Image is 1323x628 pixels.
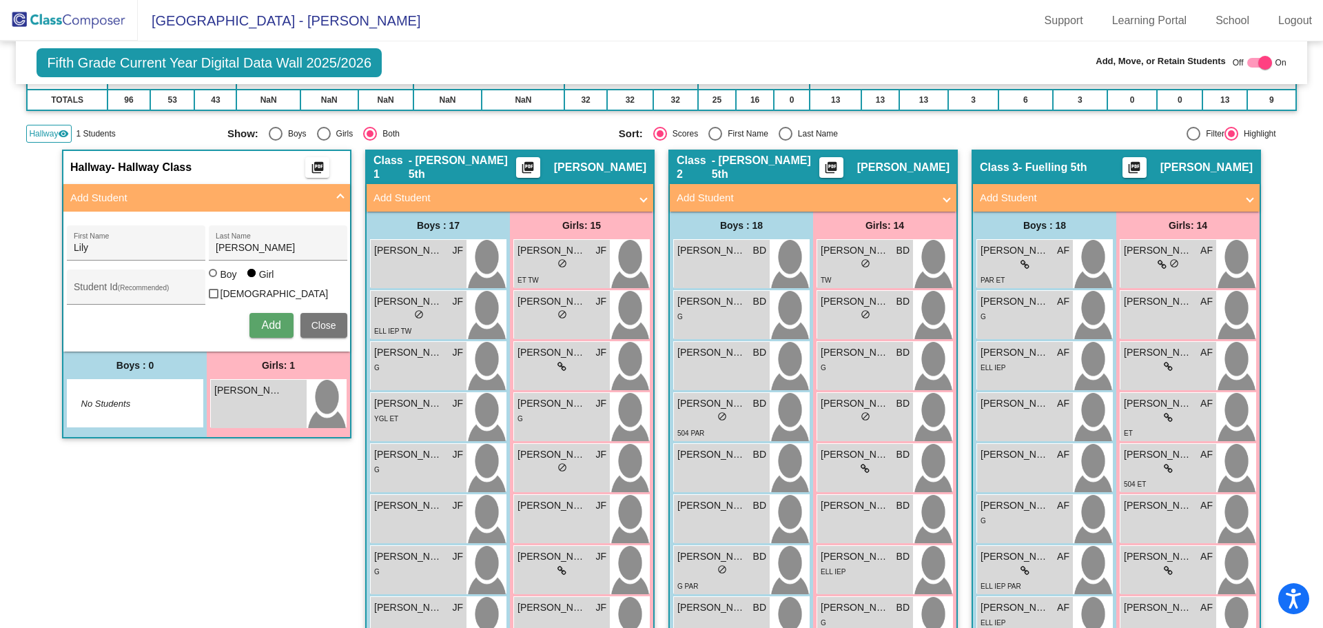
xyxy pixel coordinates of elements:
td: 53 [150,90,194,110]
span: [PERSON_NAME] [517,294,586,309]
mat-radio-group: Select an option [227,127,608,141]
span: BD [896,549,910,564]
span: - [PERSON_NAME] 5th [712,154,819,181]
span: [PERSON_NAME] [374,243,443,258]
span: JF [595,447,606,462]
span: G [374,466,380,474]
span: [PERSON_NAME] [677,396,746,411]
span: BD [896,600,910,615]
span: [PERSON_NAME] Kitchen [677,243,746,258]
span: - Hallway Class [112,161,192,174]
span: BD [896,498,910,513]
span: No Students [81,397,167,411]
mat-expansion-panel-header: Add Student [63,184,350,212]
div: Boy [220,267,237,281]
td: 96 [107,90,150,110]
td: NaN [300,90,358,110]
td: 43 [194,90,236,110]
button: Add [249,313,294,338]
span: do_not_disturb_alt [861,259,870,268]
span: [PERSON_NAME] [1124,498,1193,513]
span: ELL IEP [981,364,1005,372]
span: Class 2 [677,154,712,181]
span: [PERSON_NAME] [981,600,1049,615]
span: JF [595,396,606,411]
span: YGL ET [374,415,398,423]
span: [PERSON_NAME] [677,600,746,615]
span: G [821,364,826,372]
span: [PERSON_NAME] [517,447,586,462]
mat-expansion-panel-header: Add Student [973,184,1260,212]
div: Filter [1200,128,1224,140]
span: - Fuelling 5th [1018,161,1087,174]
span: [PERSON_NAME] [981,498,1049,513]
span: AF [1057,447,1069,462]
div: Scores [667,128,698,140]
span: G [374,364,380,372]
div: Girls: 14 [813,212,956,239]
span: AF [1057,294,1069,309]
span: [PERSON_NAME] [981,294,1049,309]
span: JF [595,600,606,615]
span: JF [452,600,463,615]
button: Print Students Details [819,157,843,178]
span: [PERSON_NAME] [374,498,443,513]
span: AF [1200,447,1213,462]
span: Fifth Grade Current Year Digital Data Wall 2025/2026 [37,48,382,77]
span: JF [452,345,463,360]
span: [PERSON_NAME] [374,447,443,462]
span: [PERSON_NAME] [517,243,586,258]
span: do_not_disturb_alt [861,310,870,319]
span: [PERSON_NAME] [214,383,283,398]
span: [PERSON_NAME] [554,161,646,174]
div: Both [377,128,400,140]
td: TOTALS [27,90,107,110]
span: [PERSON_NAME] [857,161,950,174]
span: BD [896,447,910,462]
td: 0 [1107,90,1158,110]
span: Add [261,319,280,331]
span: G [374,568,380,576]
span: Add, Move, or Retain Students [1096,54,1226,68]
span: JF [595,243,606,258]
td: 6 [998,90,1053,110]
button: Print Students Details [516,157,540,178]
td: 13 [861,90,899,110]
a: School [1204,10,1260,32]
td: 32 [607,90,653,110]
span: [GEOGRAPHIC_DATA] - [PERSON_NAME] [138,10,420,32]
span: [PERSON_NAME] [981,243,1049,258]
td: 3 [1053,90,1107,110]
input: First Name [74,243,198,254]
span: [PERSON_NAME] [374,345,443,360]
span: G [981,517,986,525]
span: Sort: [619,128,643,140]
span: 1 Students [76,128,115,140]
span: [PERSON_NAME] [1124,600,1193,615]
span: BD [896,345,910,360]
span: G PAR [677,583,698,590]
span: BD [753,345,766,360]
span: AF [1200,243,1213,258]
div: Boys : 18 [973,212,1116,239]
span: AF [1200,549,1213,564]
span: JF [595,498,606,513]
span: AF [1057,345,1069,360]
div: Add Student [63,212,350,352]
span: AF [1200,294,1213,309]
span: [DEMOGRAPHIC_DATA] [220,285,329,302]
div: Boys : 18 [670,212,813,239]
span: G [677,313,683,321]
span: [PERSON_NAME] [1124,549,1193,564]
span: [PERSON_NAME] [821,294,890,309]
div: Highlight [1238,128,1276,140]
span: JF [452,447,463,462]
mat-icon: picture_as_pdf [1126,161,1142,180]
td: 13 [1202,90,1247,110]
span: JF [595,294,606,309]
span: [PERSON_NAME] [1124,294,1193,309]
span: [PERSON_NAME] [677,345,746,360]
span: BD [896,243,910,258]
div: First Name [722,128,768,140]
mat-expansion-panel-header: Add Student [367,184,653,212]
